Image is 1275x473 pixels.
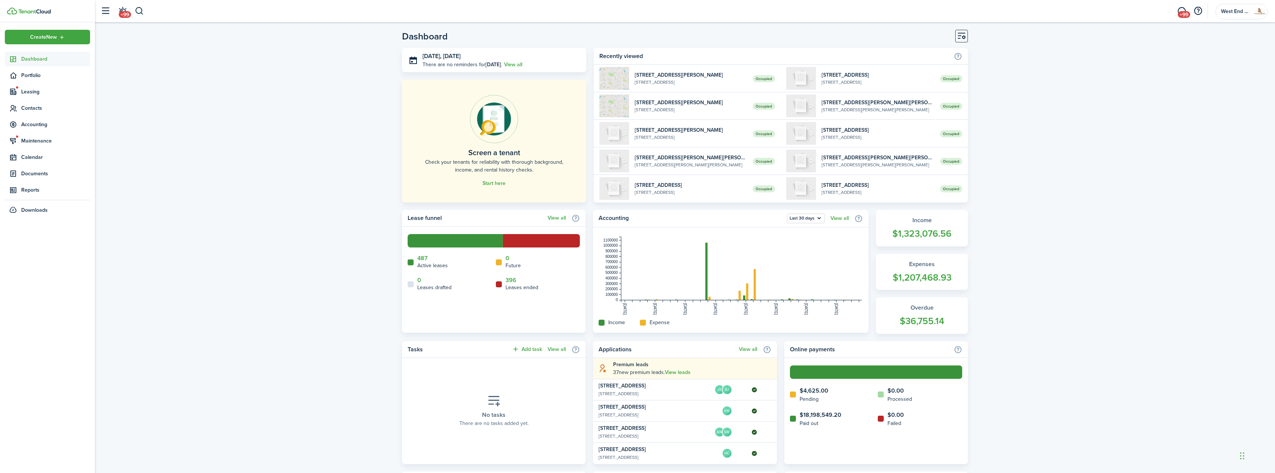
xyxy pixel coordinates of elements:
[605,260,618,264] tspan: 700000
[1238,437,1275,473] iframe: Chat Widget
[21,170,90,178] span: Documents
[786,122,816,145] img: 1
[753,75,775,82] span: Occupied
[635,106,748,113] widget-list-item-description: [STREET_ADDRESS]
[635,79,748,86] widget-list-item-description: [STREET_ADDRESS]
[876,254,968,290] a: Expenses$1,207,468.93
[800,410,841,419] home-widget-count: $18,198,549.20
[599,445,697,453] widget-list-item-title: [STREET_ADDRESS]
[714,303,718,315] tspan: [DATE]
[468,147,520,158] home-placeholder-title: Screen a tenant
[940,130,962,137] span: Occupied
[822,126,934,134] widget-list-item-title: [STREET_ADDRESS]
[822,134,934,141] widget-list-item-description: [STREET_ADDRESS]
[7,7,17,15] img: TenantCloud
[5,30,90,44] button: Open menu
[723,406,731,415] avatar-text: SW
[635,126,748,134] widget-list-item-title: [STREET_ADDRESS][PERSON_NAME]
[883,271,960,285] widget-stats-count: $1,207,468.93
[5,183,90,197] a: Reports
[21,55,90,63] span: Dashboard
[940,158,962,165] span: Occupied
[831,215,849,221] a: View all
[822,79,934,86] widget-list-item-description: [STREET_ADDRESS]
[21,104,90,112] span: Contacts
[876,297,968,334] a: Overdue$36,755.14
[599,122,629,145] img: 1
[419,158,570,174] home-placeholder-description: Check your tenants for reliability with thorough background, income, and rental history checks.
[1240,445,1244,467] div: Drag
[753,158,775,165] span: Occupied
[504,61,522,68] a: View all
[21,137,90,145] span: Maintenance
[739,346,757,352] a: View all
[715,428,724,437] avatar-text: AW
[603,243,618,247] tspan: 1000000
[605,276,618,280] tspan: 400000
[599,403,697,411] widget-list-item-title: [STREET_ADDRESS]
[744,303,748,315] tspan: [DATE]
[790,345,950,354] home-widget-title: Online payments
[635,189,748,196] widget-list-item-description: [STREET_ADDRESS]
[485,61,501,68] b: [DATE]
[800,386,828,395] home-widget-count: $4,625.00
[800,419,841,427] home-widget-title: Paid out
[417,277,421,284] a: 0
[822,154,934,162] widget-list-item-title: [STREET_ADDRESS][PERSON_NAME][PERSON_NAME]
[883,303,960,312] widget-stats-title: Overdue
[548,346,566,352] a: View all
[786,177,816,200] img: 1
[683,303,688,315] tspan: [DATE]
[834,303,838,315] tspan: [DATE]
[1221,9,1251,14] span: West End Property Management
[119,11,131,18] span: +99
[506,284,538,291] home-widget-title: Leases ended
[599,52,950,61] home-widget-title: Recently viewed
[650,319,670,326] home-widget-title: Expense
[635,181,748,189] widget-list-item-title: [STREET_ADDRESS]
[635,154,748,162] widget-list-item-title: [STREET_ADDRESS][PERSON_NAME][PERSON_NAME]
[5,52,90,66] a: Dashboard
[506,277,516,284] a: 396
[605,282,618,286] tspan: 300000
[822,181,934,189] widget-list-item-title: [STREET_ADDRESS]
[605,265,618,269] tspan: 600000
[512,345,542,354] button: Add task
[599,364,608,373] i: soft
[599,382,697,390] widget-list-item-title: [STREET_ADDRESS]
[599,67,629,90] img: 1
[506,255,509,262] a: 0
[883,260,960,269] widget-stats-title: Expenses
[883,227,960,241] widget-stats-count: $1,323,076.56
[753,185,775,192] span: Occupied
[822,162,934,168] widget-list-item-description: [STREET_ADDRESS][PERSON_NAME][PERSON_NAME]
[605,255,618,259] tspan: 800000
[715,385,724,394] avatar-text: JS
[774,303,778,315] tspan: [DATE]
[753,130,775,137] span: Occupied
[635,134,748,141] widget-list-item-description: [STREET_ADDRESS]
[408,214,544,223] home-widget-title: Lease funnel
[955,30,968,42] button: Customise
[605,249,618,253] tspan: 900000
[608,319,625,326] home-widget-title: Income
[21,121,90,128] span: Accounting
[753,103,775,110] span: Occupied
[548,215,566,221] a: View all
[787,214,825,223] button: Open menu
[506,262,521,269] home-widget-title: Future
[115,2,130,21] a: Notifications
[940,103,962,110] span: Occupied
[21,153,90,161] span: Calendar
[599,214,783,223] home-widget-title: Accounting
[723,428,731,437] avatar-text: SW
[21,206,48,214] span: Downloads
[613,361,771,368] explanation-title: Premium leads
[1174,2,1189,21] a: Messaging
[605,271,618,275] tspan: 500000
[723,449,731,458] avatar-text: HC
[18,9,51,14] img: TenantCloud
[599,424,697,432] widget-list-item-title: [STREET_ADDRESS]
[822,71,934,79] widget-list-item-title: [STREET_ADDRESS]
[653,303,657,315] tspan: [DATE]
